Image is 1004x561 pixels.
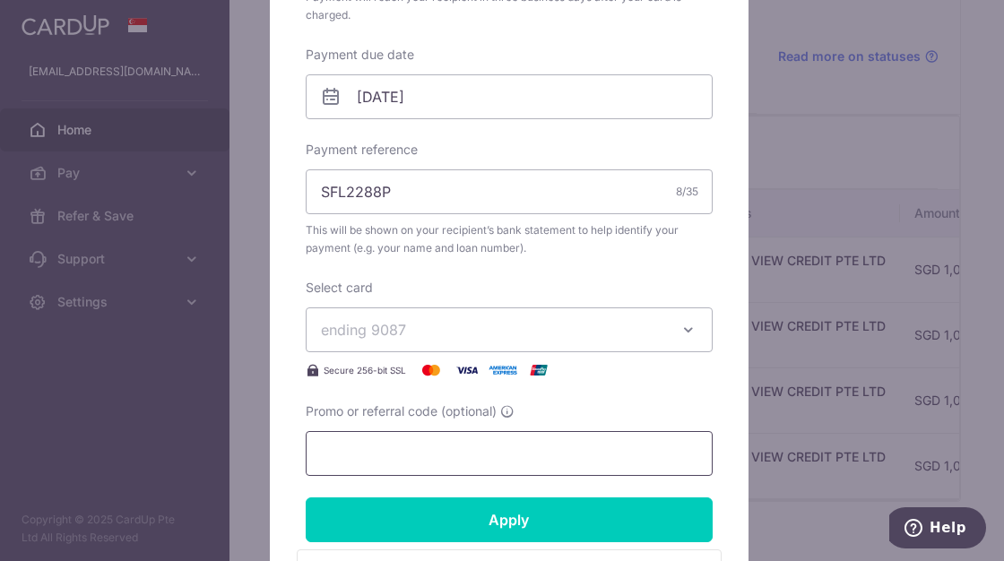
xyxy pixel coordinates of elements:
span: Secure 256-bit SSL [324,363,406,377]
span: Promo or referral code (optional) [306,402,497,420]
img: Visa [449,359,485,381]
input: Apply [306,497,713,542]
iframe: Opens a widget where you can find more information [889,507,986,552]
img: American Express [485,359,521,381]
span: ending 9087 [321,321,406,339]
label: Payment reference [306,141,418,159]
span: This will be shown on your recipient’s bank statement to help identify your payment (e.g. your na... [306,221,713,257]
button: ending 9087 [306,307,713,352]
input: DD / MM / YYYY [306,74,713,119]
label: Payment due date [306,46,414,64]
label: Select card [306,279,373,297]
img: UnionPay [521,359,557,381]
div: 8/35 [676,183,698,201]
img: Mastercard [413,359,449,381]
